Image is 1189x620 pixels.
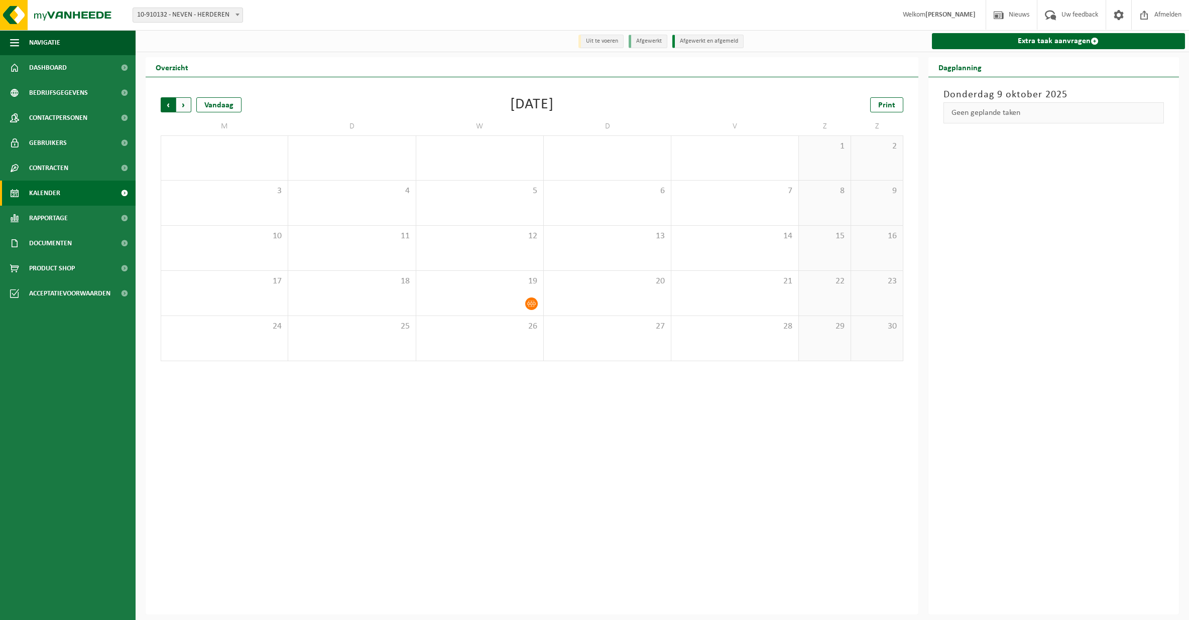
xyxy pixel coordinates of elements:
td: M [161,117,288,135]
strong: [PERSON_NAME] [925,11,976,19]
span: Gebruikers [29,130,67,156]
span: 6 [549,186,666,197]
span: Contracten [29,156,68,181]
span: 14 [676,231,793,242]
h2: Dagplanning [928,57,992,77]
div: Geen geplande taken [943,102,1164,123]
a: Extra taak aanvragen [932,33,1185,49]
span: 9 [856,186,898,197]
span: Rapportage [29,206,68,231]
span: Vorige [161,97,176,112]
span: 27 [549,321,666,332]
span: Documenten [29,231,72,256]
span: 17 [166,276,283,287]
li: Uit te voeren [578,35,624,48]
td: W [416,117,544,135]
span: 5 [421,186,538,197]
span: 10 [166,231,283,242]
span: 26 [421,321,538,332]
span: Print [878,101,895,109]
span: 16 [856,231,898,242]
li: Afgewerkt en afgemeld [672,35,744,48]
span: 18 [293,276,410,287]
span: 29 [804,321,845,332]
td: V [671,117,799,135]
td: D [544,117,671,135]
span: 2 [856,141,898,152]
span: 21 [676,276,793,287]
span: Bedrijfsgegevens [29,80,88,105]
span: 23 [856,276,898,287]
span: Contactpersonen [29,105,87,130]
h3: Donderdag 9 oktober 2025 [943,87,1164,102]
span: 10-910132 - NEVEN - HERDEREN [133,8,243,22]
div: [DATE] [510,97,554,112]
span: 12 [421,231,538,242]
span: 1 [804,141,845,152]
span: Acceptatievoorwaarden [29,281,110,306]
span: 19 [421,276,538,287]
li: Afgewerkt [629,35,667,48]
span: 4 [293,186,410,197]
span: 22 [804,276,845,287]
span: 30 [856,321,898,332]
span: 25 [293,321,410,332]
span: 20 [549,276,666,287]
span: Dashboard [29,55,67,80]
span: 28 [676,321,793,332]
span: 24 [166,321,283,332]
td: D [288,117,416,135]
td: Z [851,117,903,135]
span: 15 [804,231,845,242]
span: Volgende [176,97,191,112]
a: Print [870,97,903,112]
div: Vandaag [196,97,242,112]
span: 7 [676,186,793,197]
h2: Overzicht [146,57,198,77]
td: Z [799,117,851,135]
span: 8 [804,186,845,197]
span: 10-910132 - NEVEN - HERDEREN [133,8,243,23]
span: 11 [293,231,410,242]
span: Navigatie [29,30,60,55]
span: Product Shop [29,256,75,281]
span: Kalender [29,181,60,206]
span: 13 [549,231,666,242]
span: 3 [166,186,283,197]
